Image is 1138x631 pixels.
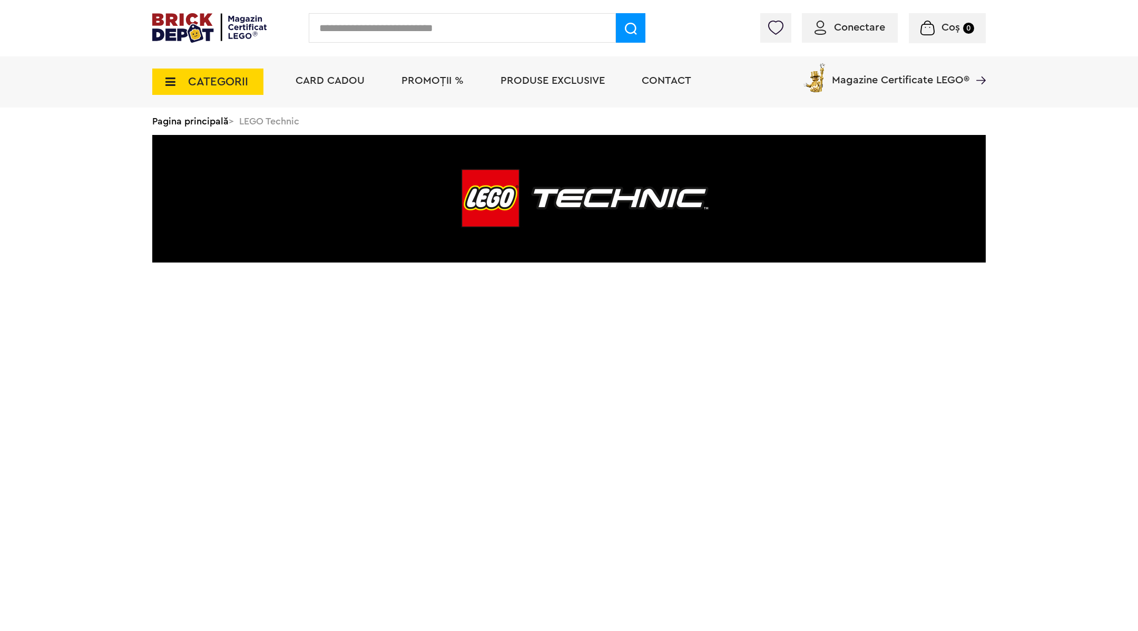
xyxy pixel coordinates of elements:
a: PROMOȚII % [401,75,464,86]
small: 0 [963,23,974,34]
a: Contact [642,75,691,86]
span: CATEGORII [188,76,248,88]
a: Magazine Certificate LEGO® [969,61,986,72]
img: LEGO Technic [152,135,986,263]
a: Produse exclusive [501,75,605,86]
span: Magazine Certificate LEGO® [832,61,969,85]
a: Conectare [815,22,885,33]
a: Pagina principală [152,117,229,126]
a: Card Cadou [296,75,365,86]
div: > LEGO Technic [152,108,986,135]
span: Conectare [834,22,885,33]
span: Coș [941,22,960,33]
